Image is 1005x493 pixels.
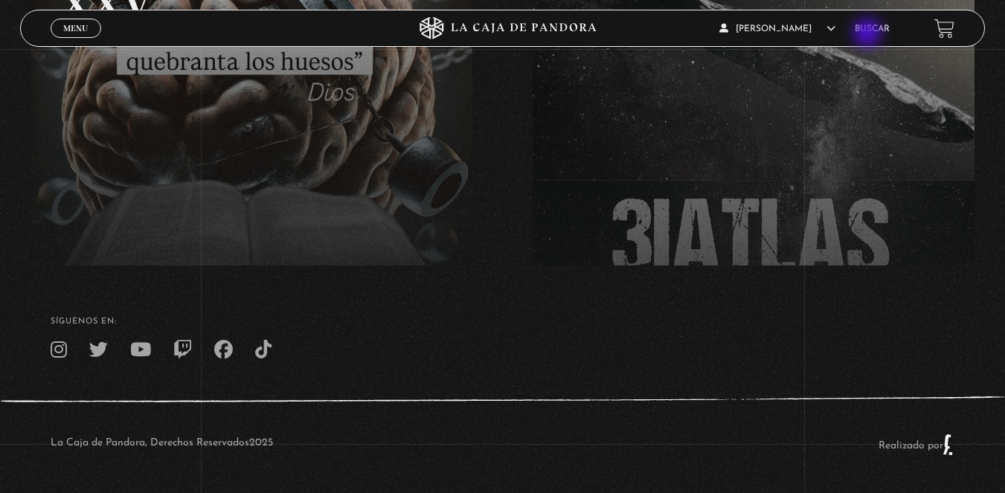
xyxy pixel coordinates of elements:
span: Cerrar [58,36,93,47]
h4: SÍguenos en: [51,318,955,326]
a: Realizado por [879,440,954,451]
p: La Caja de Pandora, Derechos Reservados 2025 [51,434,273,456]
span: [PERSON_NAME] [719,25,835,33]
span: Menu [63,24,88,33]
a: View your shopping cart [934,19,954,39]
a: Buscar [855,25,890,33]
